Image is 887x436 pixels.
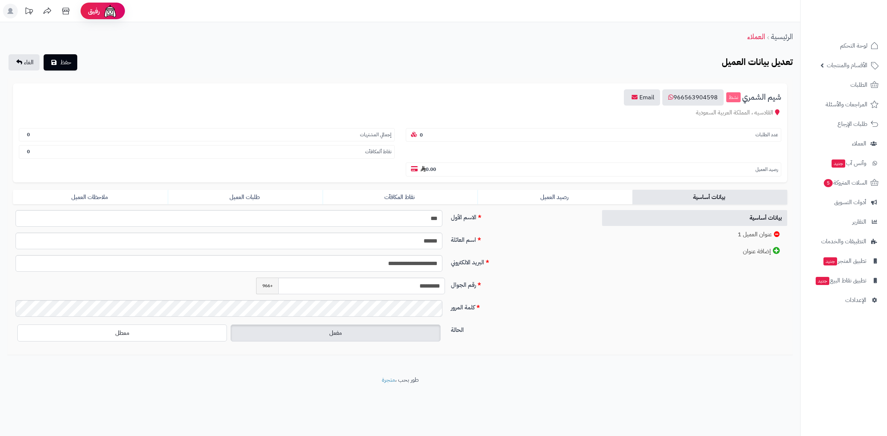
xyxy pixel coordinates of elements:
[88,7,100,16] span: رفيق
[755,131,778,138] small: عدد الطلبات
[805,252,883,270] a: تطبيق المتجرجديد
[805,135,883,152] a: العملاء
[805,193,883,211] a: أدوات التسويق
[168,190,323,205] a: طلبات العميل
[624,89,660,106] a: Email
[662,89,724,106] a: 966563904598
[44,54,77,71] button: حفظ
[103,4,118,18] img: ai-face.png
[382,375,395,384] a: متجرة
[20,4,38,20] a: تحديثات المنصة
[448,255,594,267] label: البريد الالكتروني
[805,115,883,133] a: طلبات الإرجاع
[448,233,594,244] label: اسم العائلة
[726,92,741,103] small: نشط
[27,148,30,155] b: 0
[824,179,833,187] span: 5
[805,233,883,250] a: التطبيقات والخدمات
[323,190,478,205] a: نقاط المكافآت
[24,58,34,67] span: الغاء
[837,20,880,35] img: logo-2.png
[826,99,867,110] span: المراجعات والأسئلة
[27,131,30,138] b: 0
[9,54,40,71] a: الغاء
[448,323,594,334] label: الحالة
[840,41,867,51] span: لوحة التحكم
[805,76,883,94] a: الطلبات
[448,210,594,222] label: الاسم الأول
[448,300,594,312] label: كلمة المرور
[827,60,867,71] span: الأقسام والمنتجات
[805,37,883,55] a: لوحة التحكم
[850,80,867,90] span: الطلبات
[816,277,829,285] span: جديد
[365,148,391,155] small: نقاط ألمكافآت
[115,329,129,337] span: معطل
[823,257,837,265] span: جديد
[602,210,787,226] a: بيانات أساسية
[360,131,391,138] small: إجمالي المشتريات
[834,197,866,207] span: أدوات التسويق
[805,272,883,289] a: تطبيق نقاط البيعجديد
[60,58,71,67] span: حفظ
[805,96,883,113] a: المراجعات والأسئلة
[13,190,168,205] a: ملاحظات العميل
[602,227,787,243] a: عنوان العميل 1
[747,31,765,42] a: العملاء
[832,159,845,168] span: جديد
[823,256,866,266] span: تطبيق المتجر
[815,275,866,286] span: تطبيق نقاط البيع
[742,93,781,102] span: شيم الشمري
[845,295,866,305] span: الإعدادات
[19,109,781,117] div: القادسيه ، المملكة العربية السعودية
[329,329,342,337] span: مفعل
[823,178,867,188] span: السلات المتروكة
[837,119,867,129] span: طلبات الإرجاع
[256,278,278,294] span: +966
[805,174,883,192] a: السلات المتروكة5
[421,166,436,173] b: 0.00
[805,213,883,231] a: التقارير
[852,217,866,227] span: التقارير
[722,55,793,69] b: تعديل بيانات العميل
[602,243,787,260] a: إضافة عنوان
[771,31,793,42] a: الرئيسية
[805,154,883,172] a: وآتس آبجديد
[448,278,594,289] label: رقم الجوال
[831,158,866,168] span: وآتس آب
[805,291,883,309] a: الإعدادات
[821,236,866,247] span: التطبيقات والخدمات
[755,166,778,173] small: رصيد العميل
[420,131,423,138] b: 0
[852,138,866,149] span: العملاء
[478,190,632,205] a: رصيد العميل
[632,190,787,205] a: بيانات أساسية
